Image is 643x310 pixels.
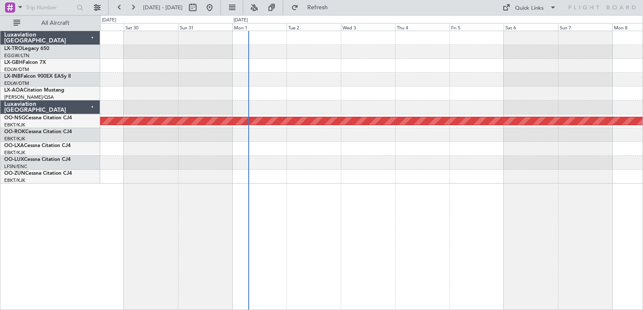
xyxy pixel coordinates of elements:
[4,129,72,134] a: OO-ROKCessna Citation CJ4
[234,17,248,24] div: [DATE]
[4,88,24,93] span: LX-AOA
[4,122,25,128] a: EBKT/KJK
[4,157,71,162] a: OO-LUXCessna Citation CJ4
[449,23,504,31] div: Fri 5
[22,20,89,26] span: All Aircraft
[4,143,71,148] a: OO-LXACessna Citation CJ4
[4,66,29,73] a: EDLW/DTM
[4,116,72,121] a: OO-NSGCessna Citation CJ4
[4,74,21,79] span: LX-INB
[4,157,24,162] span: OO-LUX
[341,23,395,31] div: Wed 3
[4,94,54,100] a: [PERSON_NAME]/QSA
[4,74,71,79] a: LX-INBFalcon 900EX EASy II
[515,4,544,13] div: Quick Links
[4,143,24,148] span: OO-LXA
[4,53,29,59] a: EGGW/LTN
[4,150,25,156] a: EBKT/KJK
[4,129,25,134] span: OO-ROK
[26,1,74,14] input: Trip Number
[232,23,287,31] div: Mon 1
[287,1,338,14] button: Refresh
[558,23,612,31] div: Sun 7
[178,23,232,31] div: Sun 31
[4,116,25,121] span: OO-NSG
[504,23,558,31] div: Sat 6
[498,1,561,14] button: Quick Links
[143,4,183,11] span: [DATE] - [DATE]
[4,163,27,170] a: LFSN/ENC
[4,60,46,65] a: LX-GBHFalcon 7X
[4,177,25,184] a: EBKT/KJK
[4,80,29,87] a: EDLW/DTM
[4,46,49,51] a: LX-TROLegacy 650
[4,60,23,65] span: LX-GBH
[9,16,91,30] button: All Aircraft
[287,23,341,31] div: Tue 2
[395,23,449,31] div: Thu 4
[4,136,25,142] a: EBKT/KJK
[4,46,22,51] span: LX-TRO
[4,171,25,176] span: OO-ZUN
[102,17,116,24] div: [DATE]
[4,88,64,93] a: LX-AOACitation Mustang
[4,171,72,176] a: OO-ZUNCessna Citation CJ4
[300,5,335,11] span: Refresh
[124,23,178,31] div: Sat 30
